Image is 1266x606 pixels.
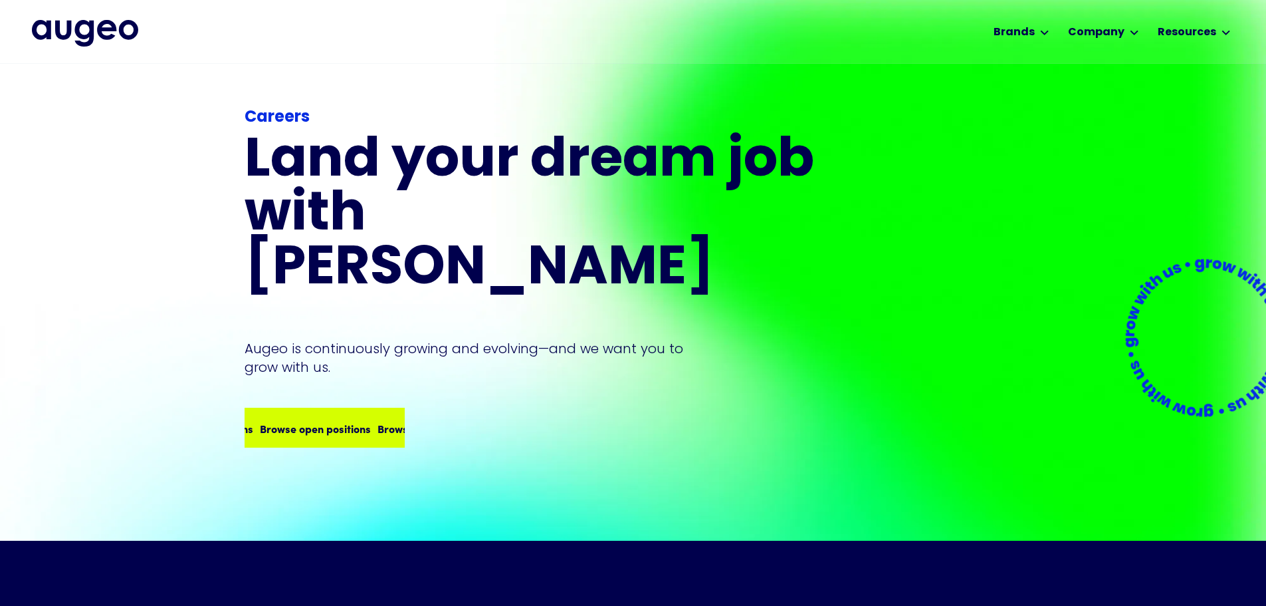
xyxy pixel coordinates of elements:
h1: Land your dream job﻿ with [PERSON_NAME] [245,135,819,297]
div: Browse open positions [377,420,488,436]
p: Augeo is continuously growing and evolving—and we want you to grow with us. [245,339,702,377]
strong: Careers [245,110,310,126]
div: Browse open positions [260,420,371,436]
a: Browse open positionsBrowse open positionsBrowse open positions [245,408,405,448]
div: Company [1068,25,1124,41]
div: Resources [1158,25,1216,41]
a: home [32,20,138,47]
img: Augeo's full logo in midnight blue. [32,20,138,47]
div: Brands [994,25,1035,41]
